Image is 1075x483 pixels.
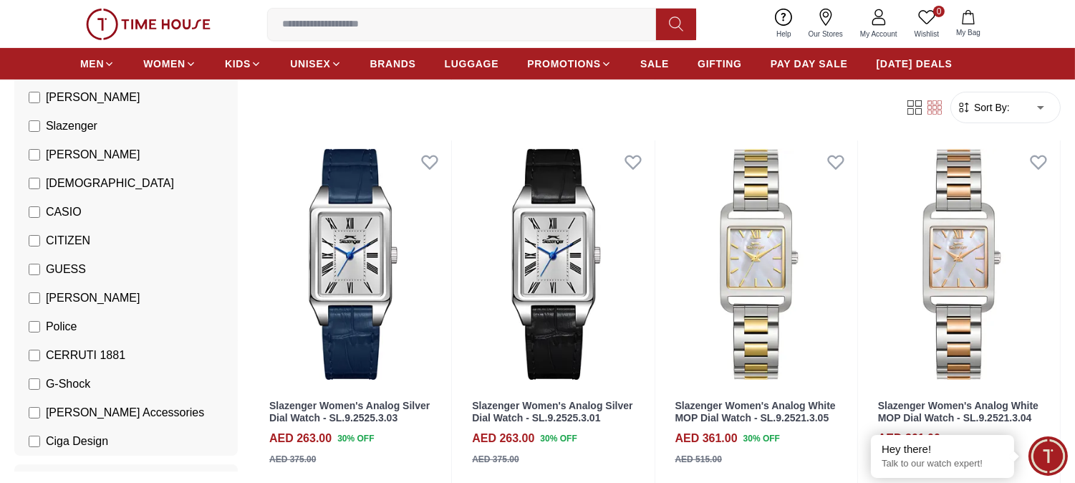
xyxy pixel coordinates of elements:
[29,378,40,390] input: G-Shock
[445,57,499,71] span: LUGGAGE
[46,89,140,106] span: [PERSON_NAME]
[29,206,40,218] input: CASIO
[80,51,115,77] a: MEN
[800,6,852,42] a: Our Stores
[771,29,797,39] span: Help
[290,51,341,77] a: UNISEX
[675,400,836,424] a: Slazenger Women's Analog White MOP Dial Watch - SL.9.2521.3.05
[540,432,577,445] span: 30 % OFF
[46,318,77,335] span: Police
[46,376,90,393] span: G-Shock
[337,432,374,445] span: 30 % OFF
[46,404,204,421] span: [PERSON_NAME] Accessories
[29,350,40,361] input: CERRUTI 1881
[29,292,40,304] input: [PERSON_NAME]
[46,261,86,278] span: GUESS
[698,57,742,71] span: GIFTING
[29,120,40,132] input: Slazenger
[675,430,738,447] h4: AED 361.00
[29,264,40,275] input: GUESS
[458,140,654,388] img: Slazenger Women's Analog Silver Dial Watch - SL.9.2525.3.01
[29,436,40,447] input: Ciga Design
[957,100,1010,115] button: Sort By:
[854,29,903,39] span: My Account
[864,140,1060,388] img: Slazenger Women's Analog White MOP Dial Watch - SL.9.2521.3.04
[269,430,332,447] h4: AED 263.00
[370,57,416,71] span: BRANDS
[971,100,1010,115] span: Sort By:
[640,51,669,77] a: SALE
[445,51,499,77] a: LUGGAGE
[950,27,986,38] span: My Bag
[29,407,40,419] input: [PERSON_NAME] Accessories
[86,9,211,40] img: ...
[882,458,1003,470] p: Talk to our watch expert!
[29,149,40,161] input: [PERSON_NAME]
[933,6,945,17] span: 0
[80,57,104,71] span: MEN
[472,400,632,424] a: Slazenger Women's Analog Silver Dial Watch - SL.9.2525.3.01
[46,146,140,163] span: [PERSON_NAME]
[803,29,849,39] span: Our Stores
[948,7,989,41] button: My Bag
[143,57,185,71] span: WOMEN
[269,400,430,424] a: Slazenger Women's Analog Silver Dial Watch - SL.9.2525.3.03
[768,6,800,42] a: Help
[46,433,108,450] span: Ciga Design
[909,29,945,39] span: Wishlist
[675,453,722,466] div: AED 515.00
[370,51,416,77] a: BRANDS
[46,175,174,192] span: [DEMOGRAPHIC_DATA]
[46,118,97,135] span: Slazenger
[29,235,40,247] input: CITIZEN
[29,92,40,103] input: [PERSON_NAME]
[527,57,601,71] span: PROMOTIONS
[29,178,40,189] input: [DEMOGRAPHIC_DATA]
[527,51,612,77] a: PROMOTIONS
[143,51,196,77] a: WOMEN
[640,57,669,71] span: SALE
[878,430,940,447] h4: AED 361.00
[46,204,82,221] span: CASIO
[225,51,261,77] a: KIDS
[255,140,451,388] img: Slazenger Women's Analog Silver Dial Watch - SL.9.2525.3.03
[877,51,953,77] a: [DATE] DEALS
[46,290,140,307] span: [PERSON_NAME]
[661,140,857,388] img: Slazenger Women's Analog White MOP Dial Watch - SL.9.2521.3.05
[269,453,316,466] div: AED 375.00
[878,400,1038,424] a: Slazenger Women's Analog White MOP Dial Watch - SL.9.2521.3.04
[290,57,330,71] span: UNISEX
[877,57,953,71] span: [DATE] DEALS
[906,6,948,42] a: 0Wishlist
[225,57,251,71] span: KIDS
[46,232,90,249] span: CITIZEN
[472,453,519,466] div: AED 375.00
[46,347,125,364] span: CERRUTI 1881
[1028,436,1068,476] div: Chat Widget
[472,430,534,447] h4: AED 263.00
[771,57,848,71] span: PAY DAY SALE
[29,321,40,333] input: Police
[946,432,983,445] span: 30 % OFF
[743,432,780,445] span: 30 % OFF
[882,442,1003,456] div: Hey there!
[698,51,742,77] a: GIFTING
[771,51,848,77] a: PAY DAY SALE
